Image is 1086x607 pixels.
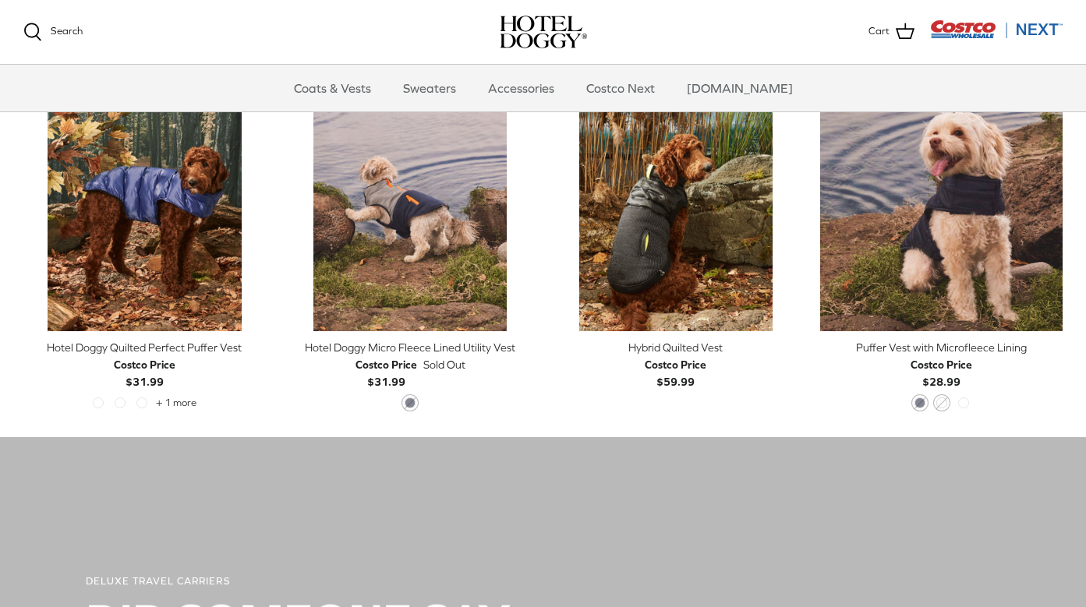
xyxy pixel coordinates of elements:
[930,19,1063,39] img: Costco Next
[820,339,1063,391] a: Puffer Vest with Microfleece Lining Costco Price$28.99
[645,356,706,388] b: $59.99
[868,23,890,40] span: Cart
[23,339,266,356] div: Hotel Doggy Quilted Perfect Puffer Vest
[86,575,1000,588] div: DELUXE TRAVEL CARRIERS
[23,89,266,331] a: Hotel Doggy Quilted Perfect Puffer Vest
[356,356,417,373] div: Costco Price
[289,89,532,331] a: Hotel Doggy Micro Fleece Lined Utility Vest
[555,89,798,331] a: Hybrid Quilted Vest
[673,65,807,111] a: [DOMAIN_NAME]
[555,339,798,391] a: Hybrid Quilted Vest Costco Price$59.99
[645,356,706,373] div: Costco Price
[280,65,385,111] a: Coats & Vests
[114,356,175,373] div: Costco Price
[23,339,266,391] a: Hotel Doggy Quilted Perfect Puffer Vest Costco Price$31.99
[289,339,532,391] a: Hotel Doggy Micro Fleece Lined Utility Vest Costco Price$31.99 Sold Out
[930,30,1063,41] a: Visit Costco Next
[555,339,798,356] div: Hybrid Quilted Vest
[289,339,532,356] div: Hotel Doggy Micro Fleece Lined Utility Vest
[820,89,1063,331] a: Puffer Vest with Microfleece Lining
[911,356,972,373] div: Costco Price
[156,397,196,408] span: + 1 more
[474,65,568,111] a: Accessories
[500,16,587,48] img: hoteldoggycom
[572,65,669,111] a: Costco Next
[114,356,175,388] b: $31.99
[868,22,914,42] a: Cart
[911,356,972,388] b: $28.99
[423,356,465,373] span: Sold Out
[500,16,587,48] a: hoteldoggy.com hoteldoggycom
[389,65,470,111] a: Sweaters
[23,23,83,41] a: Search
[51,25,83,37] span: Search
[356,356,417,388] b: $31.99
[820,339,1063,356] div: Puffer Vest with Microfleece Lining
